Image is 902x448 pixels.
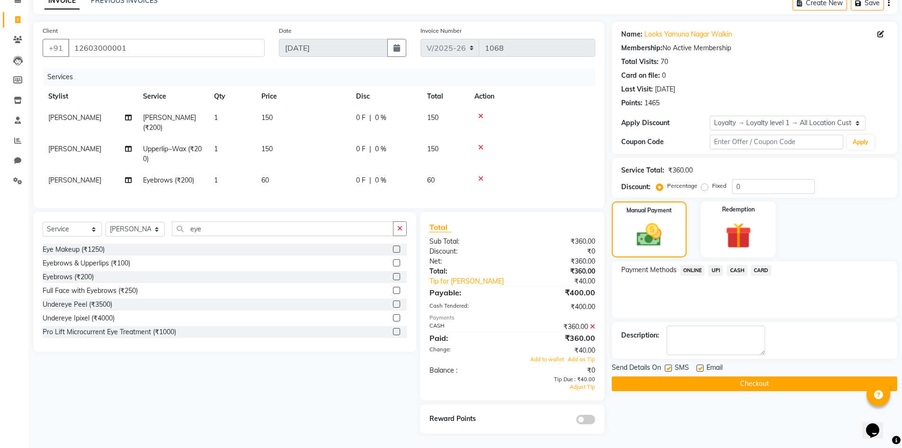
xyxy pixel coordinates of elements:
th: Price [256,86,350,107]
span: 150 [261,145,273,153]
div: ₹40.00 [512,346,602,356]
img: _gift.svg [717,219,759,252]
span: Payment Methods [621,265,677,275]
label: Fixed [712,182,726,190]
div: Discount: [621,182,651,192]
span: | [369,113,371,123]
div: Tip Due : ₹40.00 [512,375,602,384]
div: Card on file: [621,71,660,81]
span: 0 % [375,113,386,123]
div: Balance : [422,366,512,375]
div: Eye Makeup (₹1250) [43,245,105,255]
div: ₹400.00 [512,302,602,312]
div: Net: [422,256,512,266]
div: Pro Lift Microcurrent Eye Treatment (₹1000) [43,327,176,337]
div: ₹360.00 [512,332,602,344]
span: [PERSON_NAME] (₹200) [143,113,196,132]
div: ₹0 [512,247,602,256]
span: Eyebrows (₹200) [143,176,194,184]
img: _cash.svg [629,220,670,249]
span: 150 [261,113,273,122]
span: CASH [727,265,747,276]
th: Qty [208,86,256,107]
div: Undereye Peel (₹3500) [43,300,112,310]
span: Add to wallet [530,356,564,363]
th: Stylist [43,86,137,107]
div: 70 [661,57,668,67]
span: Total [429,222,451,232]
input: Enter Offer / Coupon Code [710,135,843,149]
div: Paid: [422,332,512,344]
div: Discount: [422,247,512,256]
span: [PERSON_NAME] [48,145,101,153]
span: Add as Tip [568,356,595,363]
div: Change: [422,346,512,356]
div: Membership: [621,43,662,53]
input: Search or Scan [172,221,393,236]
div: ₹360.00 [512,266,602,276]
div: Apply Discount [621,118,710,128]
div: Payments [429,314,595,322]
span: 0 F [356,113,366,123]
span: | [369,144,371,154]
div: ₹400.00 [512,287,602,298]
th: Action [469,86,595,107]
label: Percentage [667,182,697,190]
span: 60 [261,176,269,184]
div: Reward Points [422,414,512,424]
span: 1 [214,145,218,153]
span: UPI [708,265,723,276]
span: 0 F [356,175,366,185]
label: Client [43,27,58,35]
div: Full Face with Eyebrows (₹250) [43,286,138,296]
button: Checkout [612,376,897,391]
span: | [369,175,371,185]
div: Undereye Ipixel (₹4000) [43,313,115,323]
div: Cash Tendered: [422,302,512,312]
div: Last Visit: [621,84,653,94]
div: Total Visits: [621,57,659,67]
div: Coupon Code [621,137,710,147]
label: Manual Payment [626,206,672,215]
span: Adjust Tip [570,384,595,390]
div: 1465 [644,98,660,108]
span: SMS [675,363,689,375]
th: Total [421,86,469,107]
div: Service Total: [621,165,664,175]
span: ONLINE [680,265,705,276]
span: 0 % [375,175,386,185]
span: 1 [214,113,218,122]
label: Date [279,27,292,35]
label: Invoice Number [420,27,462,35]
div: Total: [422,266,512,276]
div: ₹360.00 [512,322,602,332]
a: Looks Yamuna Nagar Walkin [644,29,732,39]
div: Description: [621,330,659,340]
div: [DATE] [655,84,675,94]
span: Send Details On [612,363,661,375]
span: Email [706,363,723,375]
div: Points: [621,98,643,108]
div: ₹360.00 [668,165,693,175]
span: CARD [751,265,771,276]
span: 150 [427,145,438,153]
th: Disc [350,86,421,107]
a: Tip for [PERSON_NAME] [422,276,527,286]
span: Upperlip~Wax (₹200) [143,145,202,163]
button: Apply [847,135,874,149]
span: 150 [427,113,438,122]
div: CASH [422,322,512,332]
div: Eyebrows (₹200) [43,272,94,282]
div: 0 [662,71,666,81]
button: +91 [43,39,69,57]
span: [PERSON_NAME] [48,113,101,122]
span: 60 [427,176,435,184]
div: ₹40.00 [527,276,602,286]
div: No Active Membership [621,43,888,53]
div: Payable: [422,287,512,298]
label: Redemption [722,205,755,214]
div: Services [44,68,602,86]
span: 1 [214,176,218,184]
div: Name: [621,29,643,39]
iframe: chat widget [862,410,893,439]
